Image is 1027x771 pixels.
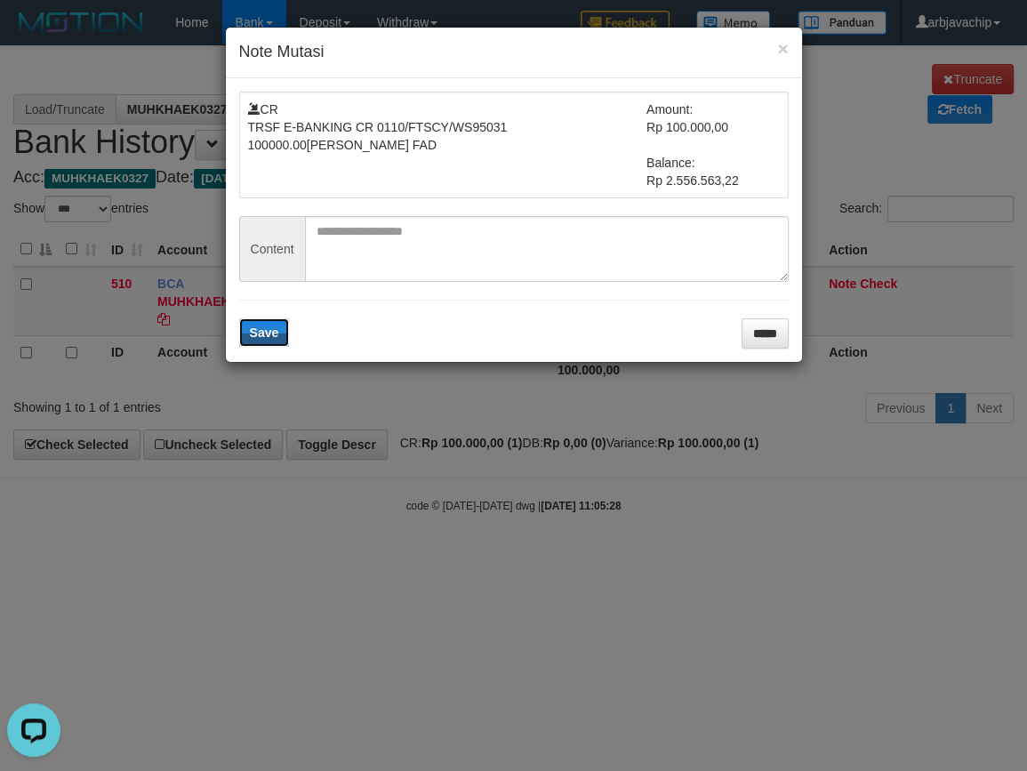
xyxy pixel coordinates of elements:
[646,100,780,189] td: Amount: Rp 100.000,00 Balance: Rp 2.556.563,22
[239,216,305,282] span: Content
[250,325,279,340] span: Save
[239,318,290,347] button: Save
[777,39,788,58] button: ×
[248,100,647,189] td: CR TRSF E-BANKING CR 0110/FTSCY/WS95031 100000.00[PERSON_NAME] FAD
[7,7,60,60] button: Open LiveChat chat widget
[239,41,789,64] h4: Note Mutasi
